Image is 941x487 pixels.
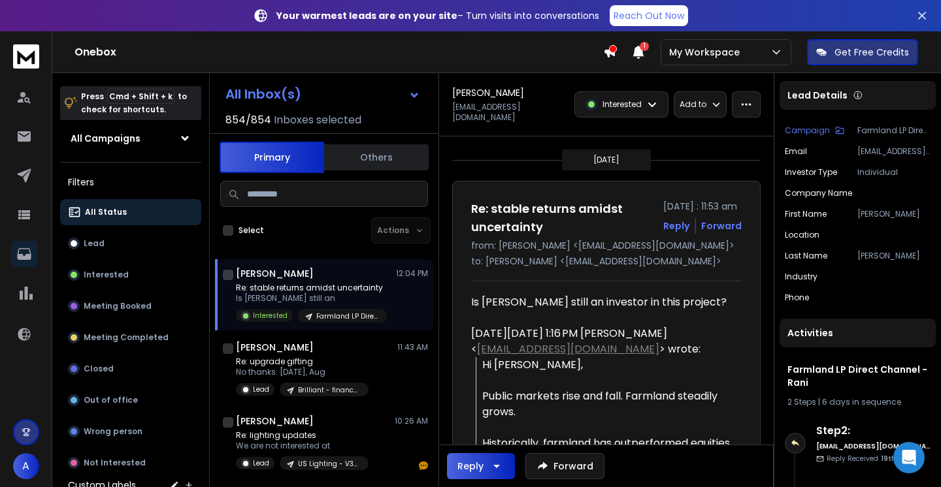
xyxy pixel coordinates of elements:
[236,367,369,377] p: No thanks. [DATE], Aug
[84,270,129,280] p: Interested
[787,89,848,102] p: Lead Details
[477,341,659,356] a: [EMAIL_ADDRESS][DOMAIN_NAME]
[236,341,314,354] h1: [PERSON_NAME]
[71,132,140,145] h1: All Campaigns
[215,81,431,107] button: All Inbox(s)
[84,301,152,311] p: Meeting Booked
[663,200,742,213] p: [DATE] : 11:53 am
[787,363,928,389] h1: Farmland LP Direct Channel - Rani
[452,86,524,99] h1: [PERSON_NAME]
[298,385,361,395] p: Brilliant - finance open target VC-PE messaging
[471,326,731,357] div: [DATE][DATE] 1:16 PM [PERSON_NAME] < > wrote:
[447,453,515,479] button: Reply
[785,209,827,219] p: First Name
[74,44,603,60] h1: Onebox
[239,225,264,236] label: Select
[701,219,742,232] div: Forward
[857,167,931,178] p: Individual
[893,442,925,473] div: Open Intercom Messenger
[640,42,649,51] span: 1
[816,423,931,439] h6: Step 2 :
[457,460,484,473] div: Reply
[787,397,928,407] div: |
[471,200,655,236] h1: Re: stable returns amidst uncertainty
[397,342,428,353] p: 11:43 AM
[827,454,913,463] p: Reply Received
[60,356,201,382] button: Closed
[452,102,567,123] p: [EMAIL_ADDRESS][DOMAIN_NAME]
[84,458,146,468] p: Not Interested
[785,125,830,136] p: Campaign
[60,293,201,319] button: Meeting Booked
[785,188,852,198] p: Company Name
[785,167,837,178] p: Investor Type
[298,459,361,469] p: US Lighting - V39 Messaging > Savings 2025 - Industry: open - [PERSON_NAME]
[60,387,201,413] button: Out of office
[471,294,731,310] div: Is [PERSON_NAME] still an investor in this project?
[276,9,599,22] p: – Turn visits into conversations
[857,209,931,219] p: [PERSON_NAME]
[236,441,369,451] p: We are not interested at
[785,272,817,282] p: industry
[822,396,901,407] span: 6 days in sequence
[85,207,127,217] p: All Status
[60,173,201,191] h3: Filters
[471,239,742,252] p: from: [PERSON_NAME] <[EMAIL_ADDRESS][DOMAIN_NAME]>
[60,418,201,445] button: Wrong person
[60,199,201,225] button: All Status
[84,332,169,343] p: Meeting Completed
[785,230,819,240] p: location
[225,87,301,101] h1: All Inbox(s)
[13,44,39,69] img: logo
[395,416,428,426] p: 10:26 AM
[60,324,201,351] button: Meeting Completed
[785,292,809,303] p: Phone
[785,146,807,157] p: Email
[81,90,187,116] p: Press to check for shortcuts.
[857,125,931,136] p: Farmland LP Direct Channel - Rani
[610,5,688,26] a: Reach Out Now
[834,46,909,59] p: Get Free Credits
[236,293,387,304] p: Is [PERSON_NAME] still an
[471,255,742,268] p: to: [PERSON_NAME] <[EMAIL_ADDRESS][DOMAIN_NAME]>
[13,453,39,479] button: A
[807,39,918,65] button: Get Free Credits
[857,251,931,261] p: [PERSON_NAME]
[857,146,931,157] p: [EMAIL_ADDRESS][DOMAIN_NAME]
[84,238,105,249] p: Lead
[225,112,271,128] span: 854 / 854
[60,125,201,151] button: All Campaigns
[785,251,827,261] p: Last Name
[107,89,174,104] span: Cmd + Shift + k
[253,385,269,394] p: Lead
[482,388,731,420] div: Public markets rise and fall. Farmland steadily grows.
[274,112,361,128] h3: Inboxes selected
[816,441,931,451] h6: [EMAIL_ADDRESS][DOMAIN_NAME]
[324,143,429,172] button: Others
[396,268,428,279] p: 12:04 PM
[881,454,913,463] span: 19th, Aug
[525,453,604,479] button: Forward
[236,356,369,367] p: Re: upgrade gifting
[253,458,269,468] p: Lead
[84,395,138,405] p: Out of office
[593,155,619,165] p: [DATE]
[84,426,142,437] p: Wrong person
[780,319,936,347] div: Activities
[603,99,642,110] p: Interested
[785,125,844,136] button: Campaign
[236,430,369,441] p: Re: lighting updates
[253,311,288,321] p: Interested
[316,311,379,321] p: Farmland LP Direct Channel - Rani
[680,99,706,110] p: Add to
[220,142,324,173] button: Primary
[60,450,201,476] button: Not Interested
[276,9,457,22] strong: Your warmest leads are on your site
[663,219,689,232] button: Reply
[614,9,684,22] p: Reach Out Now
[84,364,114,374] p: Closed
[482,357,731,373] div: Hi [PERSON_NAME],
